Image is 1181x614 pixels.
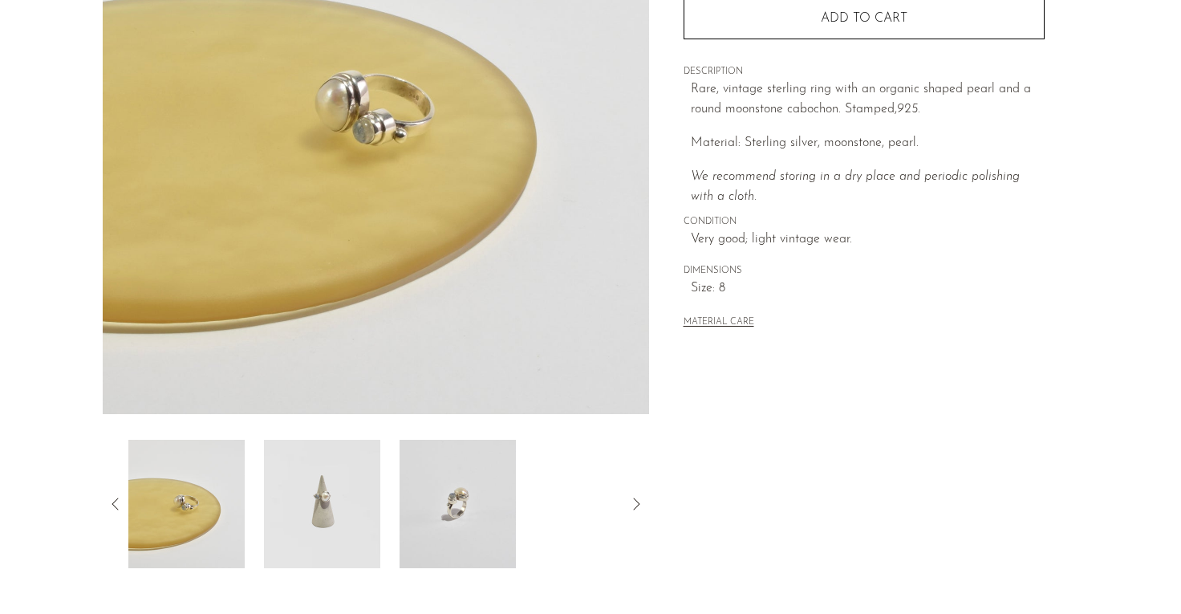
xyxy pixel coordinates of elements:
span: CONDITION [684,215,1045,230]
img: Pearl Moonstone Ring [128,440,245,568]
p: Rare, vintage sterling ring with an organic shaped pearl and a round moonstone cabochon. Stamped, [691,79,1045,120]
span: DIMENSIONS [684,264,1045,279]
span: DESCRIPTION [684,65,1045,79]
span: Very good; light vintage wear. [691,230,1045,250]
span: Size: 8 [691,279,1045,299]
em: 925. [897,103,920,116]
p: Material: Sterling silver, moonstone, pearl. [691,133,1045,154]
img: Pearl Moonstone Ring [264,440,380,568]
i: We recommend storing in a dry place and periodic polishing with a cloth. [691,170,1020,204]
img: Pearl Moonstone Ring [400,440,516,568]
button: MATERIAL CARE [684,317,754,329]
span: Add to cart [821,12,907,25]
